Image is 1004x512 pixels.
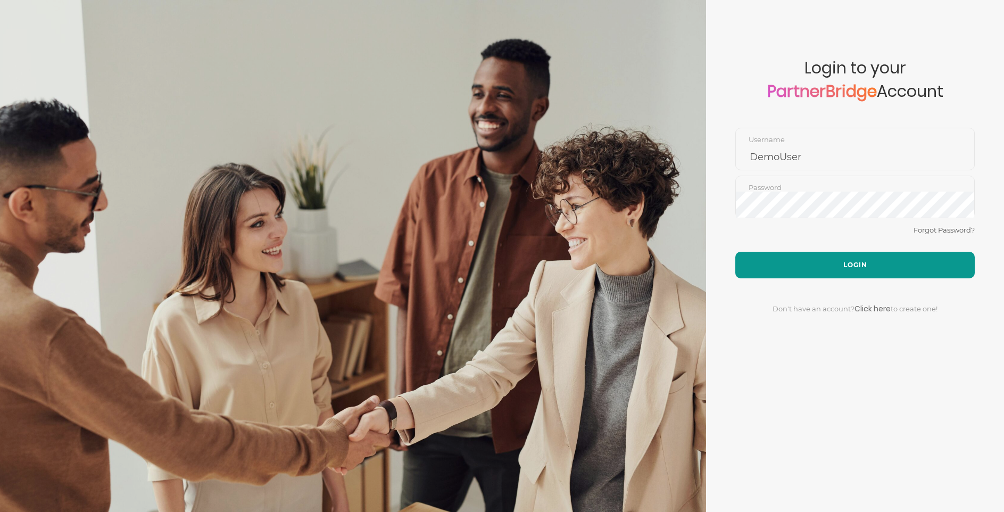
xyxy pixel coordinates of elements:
[767,80,877,103] a: PartnerBridge
[773,304,937,313] span: Don't have an account? to create one!
[735,252,975,278] button: Login
[735,59,975,128] span: Login to your Account
[854,303,891,314] a: Click here
[914,226,975,234] a: Forgot Password?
